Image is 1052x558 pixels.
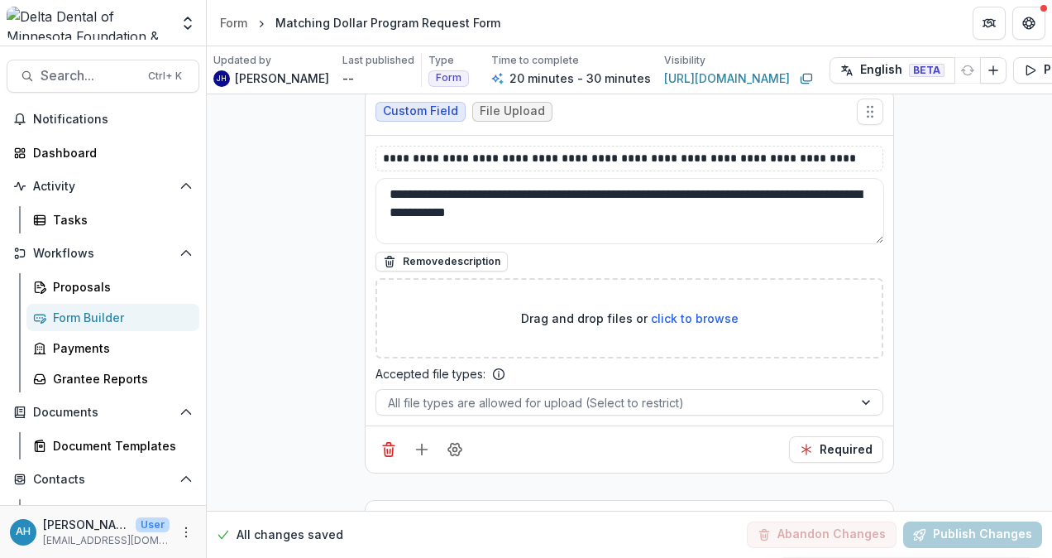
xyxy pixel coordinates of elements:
[217,75,227,82] div: John Howe
[7,240,199,267] button: Open Workflows
[375,365,485,382] p: Accepted file types:
[43,516,129,533] p: [PERSON_NAME]
[7,399,199,426] button: Open Documents
[41,68,138,84] span: Search...
[26,273,199,301] a: Proposals
[428,53,454,68] p: Type
[43,533,170,548] p: [EMAIL_ADDRESS][DOMAIN_NAME]
[7,7,170,40] img: Delta Dental of Minnesota Foundation & Community Giving logo
[275,14,500,31] div: Matching Dollar Program Request Form
[980,57,1007,84] button: Add Language
[973,7,1006,40] button: Partners
[33,180,173,194] span: Activity
[213,11,507,35] nav: breadcrumb
[53,437,186,455] div: Document Templates
[342,53,414,68] p: Last published
[26,304,199,331] a: Form Builder
[383,104,458,118] span: Custom Field
[53,278,186,296] div: Proposals
[954,57,981,84] button: Refresh Translation
[830,57,955,84] button: English BETA
[7,60,199,93] button: Search...
[33,113,193,127] span: Notifications
[176,522,196,542] button: More
[664,70,790,87] a: [URL][DOMAIN_NAME]
[789,436,883,463] button: Required
[145,67,185,85] div: Ctrl + K
[53,370,186,387] div: Grantee Reports
[7,173,199,200] button: Open Activity
[375,252,508,272] button: Removedescription
[375,436,402,463] button: Delete field
[409,436,435,463] button: Add field
[480,104,545,118] span: File Upload
[33,406,173,420] span: Documents
[33,473,173,487] span: Contacts
[664,53,705,68] p: Visibility
[26,432,199,459] a: Document Templates
[136,517,170,532] p: User
[33,247,173,261] span: Workflows
[342,70,354,87] p: --
[747,522,897,548] button: Abandon Changes
[237,527,343,544] p: All changes saved
[53,339,186,357] div: Payments
[7,466,199,493] button: Open Contacts
[53,211,186,228] div: Tasks
[213,53,271,68] p: Updated by
[220,14,247,31] div: Form
[53,309,186,326] div: Form Builder
[442,436,468,463] button: Field Settings
[436,72,461,84] span: Form
[213,11,254,35] a: Form
[857,99,883,125] button: Move field
[235,70,329,87] p: [PERSON_NAME]
[26,206,199,233] a: Tasks
[176,7,199,40] button: Open entity switcher
[509,70,651,87] p: 20 minutes - 30 minutes
[16,527,31,537] div: Annessa Hicks
[26,499,199,527] a: Grantees
[53,504,186,522] div: Grantees
[1012,7,1045,40] button: Get Help
[7,139,199,166] a: Dashboard
[796,69,816,89] button: Copy link
[7,106,199,132] button: Notifications
[491,53,579,68] p: Time to complete
[26,334,199,362] a: Payments
[33,144,186,161] div: Dashboard
[26,365,199,392] a: Grantee Reports
[903,522,1042,548] button: Publish Changes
